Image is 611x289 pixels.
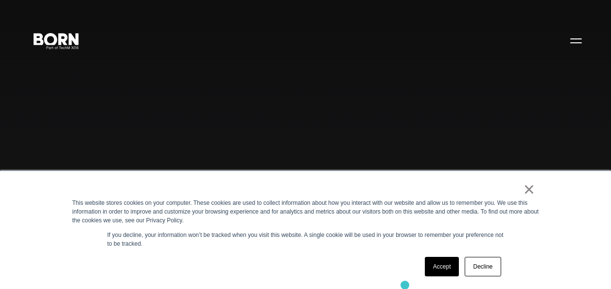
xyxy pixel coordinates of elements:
[72,199,539,225] div: This website stores cookies on your computer. These cookies are used to collect information about...
[524,185,535,194] a: ×
[425,257,459,276] a: Accept
[465,257,501,276] a: Decline
[107,231,504,248] p: If you decline, your information won’t be tracked when you visit this website. A single cookie wi...
[564,30,588,51] button: Open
